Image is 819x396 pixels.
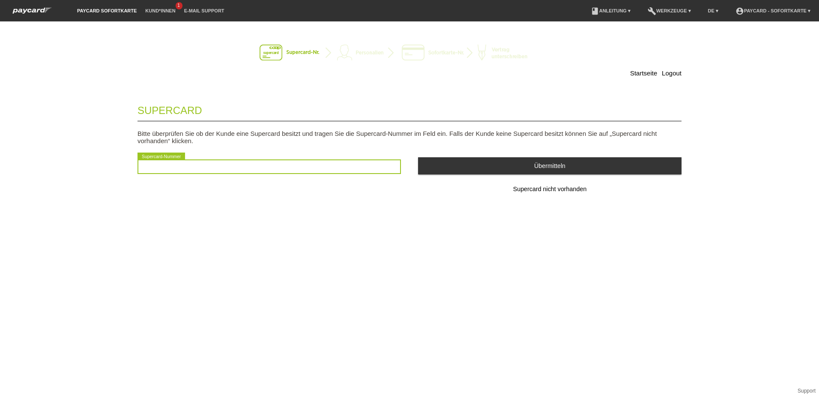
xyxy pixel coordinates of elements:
a: Support [798,388,816,394]
a: account_circlepaycard - Sofortkarte ▾ [731,8,815,13]
img: instantcard-v2-de-1.png [260,45,559,62]
span: Übermitteln [534,162,565,169]
a: bookAnleitung ▾ [586,8,635,13]
legend: Supercard [137,96,682,121]
button: Übermitteln [418,157,682,174]
i: book [591,7,599,15]
img: paycard Sofortkarte [9,6,56,15]
i: account_circle [735,7,744,15]
a: paycard Sofortkarte [9,10,56,16]
p: Bitte überprüfen Sie ob der Kunde eine Supercard besitzt und tragen Sie die Supercard-Nummer im F... [137,130,682,144]
a: E-Mail Support [180,8,229,13]
a: Logout [662,69,682,77]
i: build [648,7,656,15]
a: DE ▾ [704,8,723,13]
a: Startseite [630,69,657,77]
span: 1 [176,2,182,9]
a: paycard Sofortkarte [73,8,141,13]
a: buildWerkzeuge ▾ [643,8,695,13]
span: Supercard nicht vorhanden [513,186,587,192]
a: Kund*innen [141,8,179,13]
button: Supercard nicht vorhanden [418,181,682,198]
